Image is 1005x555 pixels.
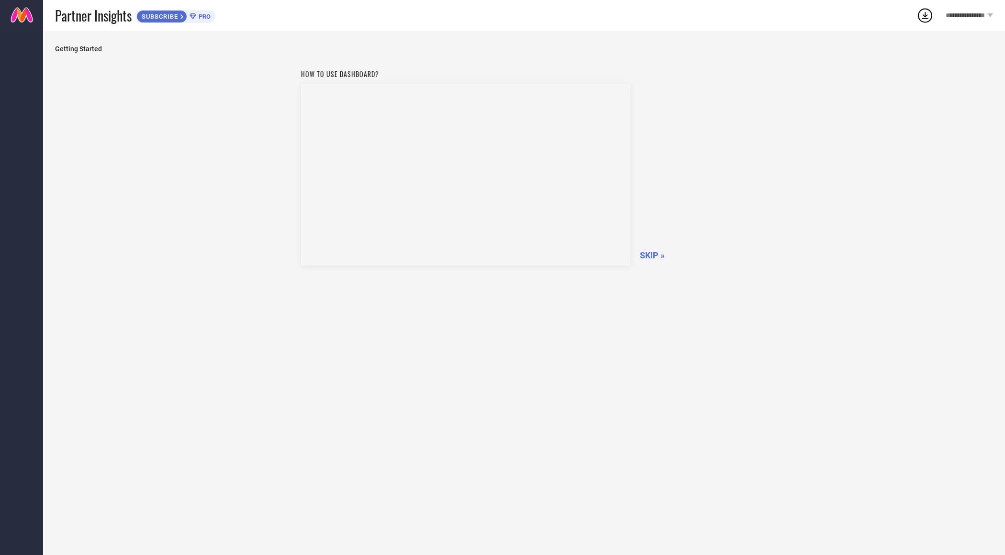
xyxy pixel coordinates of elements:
span: PRO [196,13,211,20]
span: SUBSCRIBE [137,13,180,20]
iframe: YouTube video player [301,84,630,266]
span: Getting Started [55,45,993,53]
div: Open download list [916,7,934,24]
span: Partner Insights [55,6,132,25]
h1: How to use dashboard? [301,69,630,79]
a: SUBSCRIBEPRO [136,8,215,23]
span: SKIP » [640,250,665,260]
